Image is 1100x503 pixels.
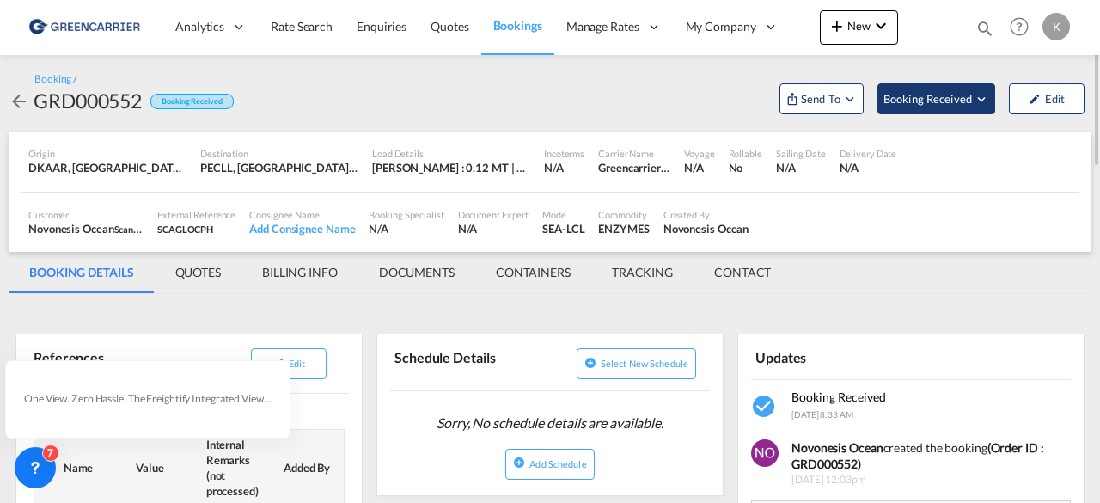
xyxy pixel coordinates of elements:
button: Open demo menu [779,83,864,114]
div: Booking Specialist [369,208,443,221]
md-icon: icon-magnify [975,19,994,38]
span: Add Schedule [529,458,586,469]
md-tab-item: DOCUMENTS [358,252,475,293]
b: Novonesis Ocean [791,440,883,455]
div: K [1042,13,1070,40]
span: [DATE] 12:03pm [791,473,1072,488]
div: Help [1005,12,1042,43]
span: Enquiries [357,19,406,34]
md-icon: icon-plus 400-fg [827,15,847,36]
div: Load Details [372,147,530,160]
div: Add Consignee Name [249,221,355,236]
span: Booking Received [791,390,886,404]
div: Sailing Date [776,147,826,160]
div: Destination [200,147,358,160]
div: GRD000552 [34,87,142,114]
span: Quotes [431,19,468,34]
div: [PERSON_NAME] : 0.12 MT | Volumetric Wt : 0.29 CBM | Chargeable Wt : 0.29 W/M [372,160,530,175]
md-icon: icon-arrow-left [9,91,29,112]
span: New [827,19,891,33]
div: icon-arrow-left [9,87,34,114]
div: created the booking [791,439,1072,473]
md-tab-item: BOOKING DETAILS [9,252,155,293]
div: Booking / [34,72,76,87]
span: Analytics [175,18,224,35]
md-pagination-wrapper: Use the left and right arrow keys to navigate between tabs [9,252,791,293]
div: Novonesis Ocean [28,221,144,236]
div: N/A [840,160,897,175]
img: b0b18ec08afe11efb1d4932555f5f09d.png [26,8,142,46]
md-icon: icon-plus-circle [513,457,525,469]
div: PECLL, Callao, Peru, South America, Americas [200,160,358,175]
span: Manage Rates [566,18,639,35]
div: ENZYMES [598,221,649,236]
div: Greencarrier Consolidators [598,160,670,175]
span: Select new schedule [601,358,688,369]
div: References [29,341,186,386]
div: N/A [776,160,826,175]
div: No [729,160,762,175]
button: icon-pencilEdit [1009,83,1085,114]
span: My Company [686,18,756,35]
div: Voyage [684,147,714,160]
md-icon: icon-pencil [1029,93,1041,105]
button: icon-plus-circleAdd Schedule [505,449,594,480]
span: Bookings [493,18,542,33]
md-tab-item: BILLING INFO [241,252,358,293]
span: SCAGLOCPH [157,224,213,235]
div: External Reference [157,208,235,221]
div: DKAAR, Aarhus, Denmark, Northern Europe, Europe [28,160,186,175]
button: icon-plus-circleSelect new schedule [577,348,696,379]
div: Booking Received [150,94,233,110]
div: Origin [28,147,186,160]
div: Customer [28,208,144,221]
div: Updates [751,341,907,371]
div: Mode [542,208,584,221]
md-icon: icon-checkbox-marked-circle [751,393,779,420]
div: Carrier Name [598,147,670,160]
body: Editor, editor2 [17,17,301,35]
div: SEA-LCL [542,221,584,236]
button: Open demo menu [877,83,995,114]
button: icon-plus 400-fgNewicon-chevron-down [820,10,898,45]
span: Booking Received [883,90,974,107]
div: Consignee Name [249,208,355,221]
img: Ygrk3AAAABklEQVQDAFF8c5fyQb5PAAAAAElFTkSuQmCC [751,439,779,467]
span: Sorry, No schedule details are available. [430,407,670,439]
div: Created By [663,208,749,221]
div: Document Expert [458,208,529,221]
md-icon: icon-plus-circle [584,357,596,369]
div: N/A [684,160,714,175]
div: N/A [369,221,443,236]
div: Incoterms [544,147,584,160]
div: icon-magnify [975,19,994,45]
md-tab-item: CONTACT [694,252,791,293]
div: N/A [458,221,529,236]
div: Schedule Details [390,341,547,383]
div: Rollable [729,147,762,160]
div: N/A [544,160,564,175]
span: Send To [799,90,842,107]
span: [DATE] 8:33 AM [791,409,853,420]
span: Help [1005,12,1034,41]
md-tab-item: CONTAINERS [475,252,591,293]
div: Delivery Date [840,147,897,160]
span: Rate Search [271,19,333,34]
md-tab-item: QUOTES [155,252,241,293]
div: Commodity [598,208,649,221]
span: Scan Global Logistics A/S [114,222,217,236]
md-tab-item: TRACKING [591,252,694,293]
md-icon: icon-chevron-down [871,15,891,36]
div: Novonesis Ocean [663,221,749,236]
